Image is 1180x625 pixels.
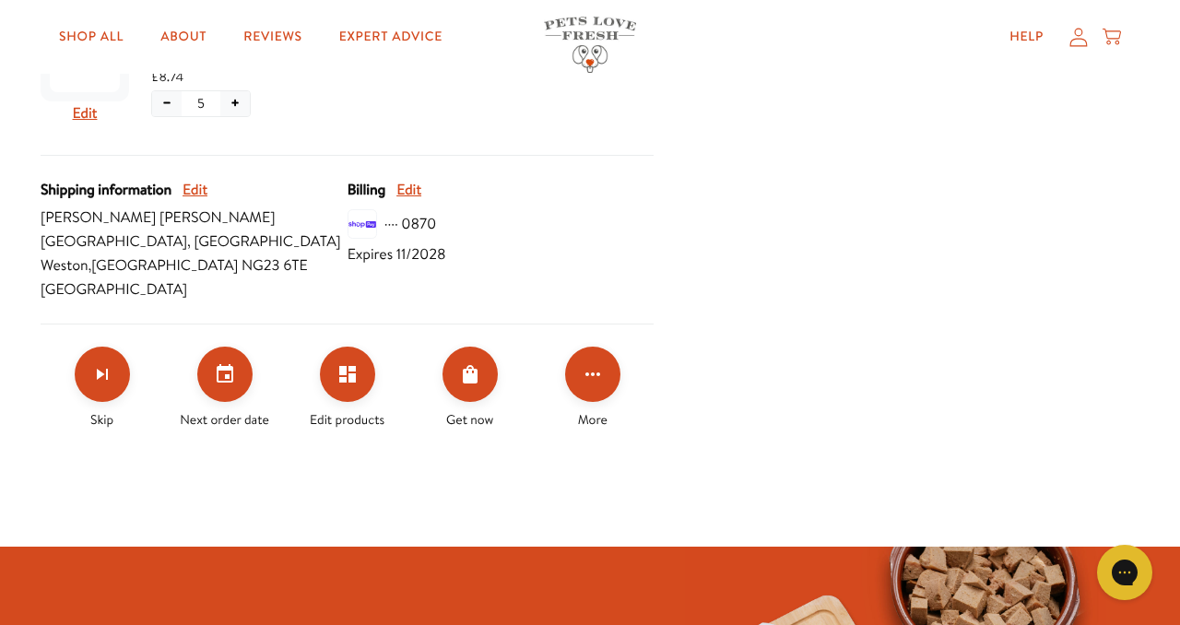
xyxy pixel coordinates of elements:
[90,409,113,430] span: Skip
[41,347,654,430] div: Make changes for subscription
[180,409,269,430] span: Next order date
[1088,538,1162,607] iframe: Gorgias live chat messenger
[152,91,182,116] button: Decrease quantity
[41,178,171,202] span: Shipping information
[446,409,493,430] span: Get now
[75,347,130,402] button: Skip subscription
[197,93,205,113] span: 5
[544,17,636,73] img: Pets Love Fresh
[73,101,98,125] button: Edit
[324,18,457,55] a: Expert Advice
[197,347,253,402] button: Set your next order date
[578,409,608,430] span: More
[41,254,348,277] span: Weston , [GEOGRAPHIC_DATA] NG23 6TE
[310,409,384,430] span: Edit products
[41,230,348,254] span: [GEOGRAPHIC_DATA] , [GEOGRAPHIC_DATA]
[348,209,377,239] img: svg%3E
[384,212,436,236] span: ···· 0870
[995,18,1058,55] a: Help
[348,242,446,266] span: Expires 11/2028
[396,178,421,202] button: Edit
[565,347,620,402] button: Click for more options
[220,91,250,116] button: Increase quantity
[41,277,348,301] span: [GEOGRAPHIC_DATA]
[229,18,316,55] a: Reviews
[348,178,385,202] span: Billing
[44,18,138,55] a: Shop All
[320,347,375,402] button: Edit products
[183,178,207,202] button: Edit
[41,206,348,230] span: [PERSON_NAME] [PERSON_NAME]
[442,347,498,402] button: Order Now
[146,18,221,55] a: About
[151,66,183,87] span: £8.74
